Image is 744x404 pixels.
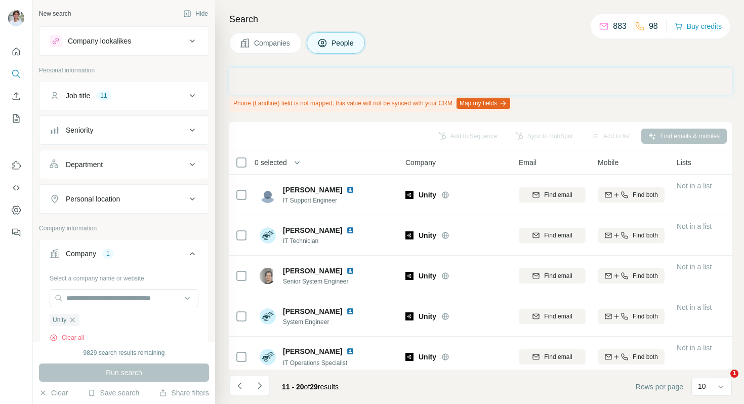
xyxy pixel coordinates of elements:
[255,157,287,168] span: 0 selected
[283,225,342,235] span: [PERSON_NAME]
[405,312,414,320] img: Logo of Unity
[254,38,291,48] span: Companies
[457,98,510,109] button: Map my fields
[283,196,358,205] span: IT Support Engineer
[633,352,658,361] span: Find both
[8,109,24,128] button: My lists
[730,370,738,378] span: 1
[283,306,342,316] span: [PERSON_NAME]
[66,159,103,170] div: Department
[102,249,114,258] div: 1
[405,157,436,168] span: Company
[39,29,209,53] button: Company lookalikes
[39,187,209,211] button: Personal location
[260,308,276,325] img: Avatar
[544,271,572,280] span: Find email
[8,201,24,219] button: Dashboard
[283,185,342,195] span: [PERSON_NAME]
[8,43,24,61] button: Quick start
[598,157,618,168] span: Mobile
[66,125,93,135] div: Seniority
[675,19,722,33] button: Buy credits
[84,348,165,357] div: 9829 search results remaining
[633,312,658,321] span: Find both
[8,10,24,26] img: Avatar
[419,230,436,240] span: Unity
[283,277,358,286] span: Senior System Engineer
[39,66,209,75] p: Personal information
[346,347,354,355] img: LinkedIn logo
[598,187,665,203] button: Find both
[346,186,354,194] img: LinkedIn logo
[50,270,198,283] div: Select a company name or website
[282,383,339,391] span: results
[283,359,347,367] span: IT Operations Specialist
[39,118,209,142] button: Seniority
[419,271,436,281] span: Unity
[283,267,342,275] span: [PERSON_NAME]
[8,65,24,83] button: Search
[229,376,250,396] button: Navigate to previous page
[66,249,96,259] div: Company
[176,6,215,21] button: Hide
[282,383,304,391] span: 11 - 20
[544,190,572,199] span: Find email
[419,311,436,321] span: Unity
[50,333,84,342] button: Clear all
[304,383,310,391] span: of
[519,309,586,324] button: Find email
[159,388,209,398] button: Share filters
[8,87,24,105] button: Enrich CSV
[636,382,683,392] span: Rows per page
[677,222,712,230] span: Not in a list
[346,226,354,234] img: LinkedIn logo
[710,370,734,394] iframe: Intercom live chat
[598,228,665,243] button: Find both
[677,157,691,168] span: Lists
[260,349,276,365] img: Avatar
[405,353,414,361] img: Logo of Unity
[677,263,712,271] span: Not in a list
[39,9,71,18] div: New search
[310,383,318,391] span: 29
[283,236,358,246] span: IT Technician
[519,349,586,365] button: Find email
[66,91,90,101] div: Job title
[633,231,658,240] span: Find both
[229,12,732,26] h4: Search
[260,187,276,203] img: Avatar
[283,317,358,327] span: System Engineer
[698,381,706,391] p: 10
[68,36,131,46] div: Company lookalikes
[39,84,209,108] button: Job title11
[598,268,665,284] button: Find both
[405,191,414,199] img: Logo of Unity
[229,95,512,112] div: Phone (Landline) field is not mapped, this value will not be synced with your CRM
[598,349,665,365] button: Find both
[250,376,270,396] button: Navigate to next page
[39,224,209,233] p: Company information
[633,271,658,280] span: Find both
[598,309,665,324] button: Find both
[346,307,354,315] img: LinkedIn logo
[8,179,24,197] button: Use Surfe API
[419,352,436,362] span: Unity
[419,190,436,200] span: Unity
[8,156,24,175] button: Use Surfe on LinkedIn
[39,241,209,270] button: Company1
[260,268,276,284] img: Avatar
[677,303,712,311] span: Not in a list
[332,38,355,48] span: People
[519,268,586,284] button: Find email
[405,231,414,239] img: Logo of Unity
[544,352,572,361] span: Find email
[260,227,276,244] img: Avatar
[405,272,414,280] img: Logo of Unity
[283,346,342,356] span: [PERSON_NAME]
[229,68,732,95] iframe: Banner
[519,157,536,168] span: Email
[519,228,586,243] button: Find email
[677,182,712,190] span: Not in a list
[39,388,68,398] button: Clear
[544,231,572,240] span: Find email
